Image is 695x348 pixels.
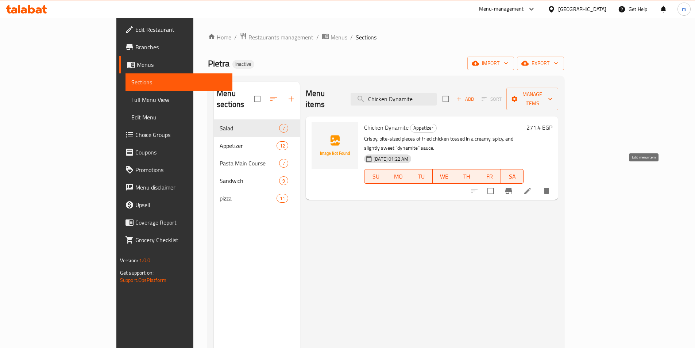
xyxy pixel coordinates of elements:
[387,169,410,184] button: MO
[473,59,508,68] span: import
[413,171,430,182] span: TU
[119,161,232,179] a: Promotions
[277,195,288,202] span: 11
[220,159,279,168] span: Pasta Main Course
[135,165,227,174] span: Promotions
[517,57,564,70] button: export
[119,144,232,161] a: Coupons
[371,156,411,162] span: [DATE] 01:22 AM
[277,142,288,149] span: 12
[220,176,279,185] span: Sandwich
[214,154,300,172] div: Pasta Main Course7
[322,32,347,42] a: Menus
[455,95,475,103] span: Add
[558,5,606,13] div: [GEOGRAPHIC_DATA]
[217,88,254,110] h2: Menu sections
[410,124,436,132] span: Appetizer
[478,169,501,184] button: FR
[214,137,300,154] div: Appetizer12
[248,33,313,42] span: Restaurants management
[438,91,453,107] span: Select section
[479,5,524,14] div: Menu-management
[331,33,347,42] span: Menus
[501,169,524,184] button: SA
[119,231,232,249] a: Grocery Checklist
[126,91,232,108] a: Full Menu View
[119,21,232,38] a: Edit Restaurant
[364,134,524,153] p: Crispy, bite-sized pieces of fried chicken tossed in a creamy, spicy, and slightly sweet "dynamit...
[119,38,232,56] a: Branches
[214,119,300,137] div: Salad7
[214,190,300,207] div: pizza11
[481,171,498,182] span: FR
[131,113,227,122] span: Edit Menu
[120,256,138,265] span: Version:
[265,90,282,108] span: Sort sections
[277,194,288,203] div: items
[279,176,288,185] div: items
[119,179,232,196] a: Menu disclaimer
[119,56,232,73] a: Menus
[135,183,227,192] span: Menu disclaimer
[135,200,227,209] span: Upsell
[526,122,552,133] h6: 271.4 EGP
[458,171,475,182] span: TH
[506,88,559,110] button: Manage items
[135,148,227,157] span: Coupons
[410,169,433,184] button: TU
[367,171,384,182] span: SU
[433,169,455,184] button: WE
[234,33,237,42] li: /
[279,177,288,184] span: 9
[135,130,227,139] span: Choice Groups
[220,194,277,203] span: pizza
[137,60,227,69] span: Menus
[316,33,319,42] li: /
[453,93,477,105] span: Add item
[279,159,288,168] div: items
[131,95,227,104] span: Full Menu View
[500,182,517,200] button: Branch-specific-item
[131,78,227,87] span: Sections
[682,5,686,13] span: m
[453,93,477,105] button: Add
[232,61,254,67] span: Inactive
[279,124,288,133] div: items
[306,88,341,110] h2: Menu items
[119,214,232,231] a: Coverage Report
[504,171,521,182] span: SA
[250,91,265,107] span: Select all sections
[139,256,150,265] span: 1.0.0
[282,90,300,108] button: Add section
[135,43,227,51] span: Branches
[390,171,407,182] span: MO
[208,32,564,42] nav: breadcrumb
[351,93,437,106] input: search
[135,218,227,227] span: Coverage Report
[277,141,288,150] div: items
[240,32,313,42] a: Restaurants management
[356,33,377,42] span: Sections
[120,275,166,285] a: Support.OpsPlatform
[538,182,555,200] button: delete
[126,108,232,126] a: Edit Menu
[220,141,277,150] span: Appetizer
[364,169,387,184] button: SU
[119,126,232,144] a: Choice Groups
[364,122,409,133] span: Chicken Dynamite
[279,125,288,132] span: 7
[135,236,227,244] span: Grocery Checklist
[512,90,553,108] span: Manage items
[119,196,232,214] a: Upsell
[477,93,506,105] span: Select section first
[455,169,478,184] button: TH
[350,33,353,42] li: /
[220,124,279,133] span: Salad
[467,57,514,70] button: import
[120,268,154,278] span: Get support on:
